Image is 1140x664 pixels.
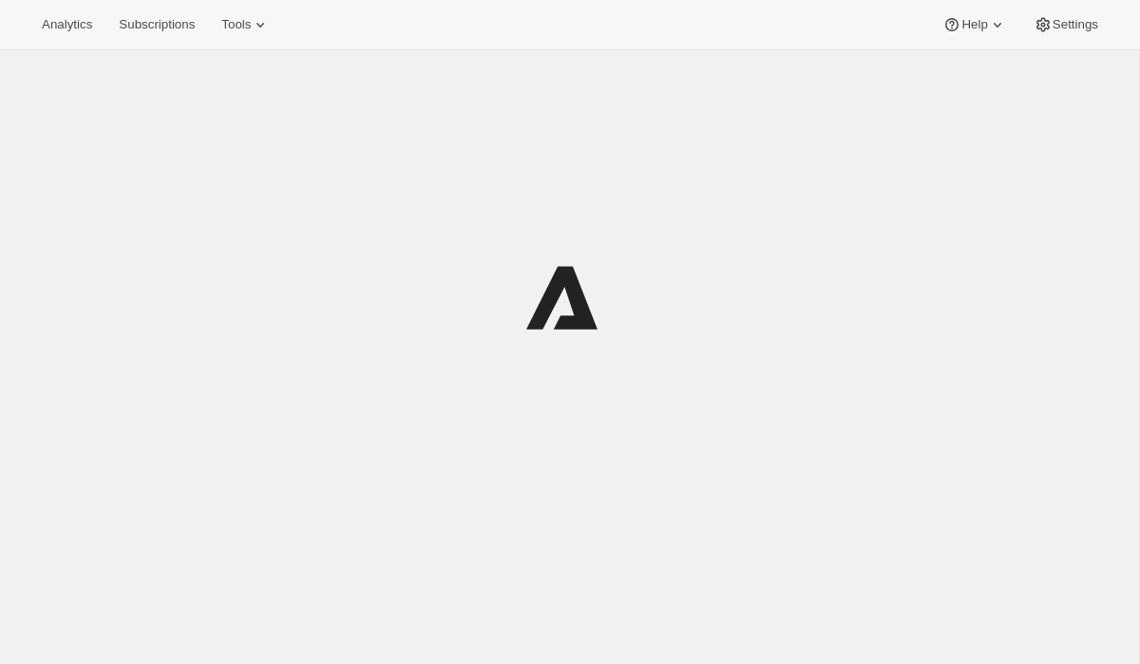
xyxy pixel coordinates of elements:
span: Analytics [42,17,92,32]
button: Tools [210,11,281,38]
button: Subscriptions [107,11,206,38]
span: Help [961,17,987,32]
span: Tools [221,17,251,32]
span: Settings [1053,17,1098,32]
button: Settings [1022,11,1110,38]
button: Help [931,11,1017,38]
span: Subscriptions [119,17,195,32]
button: Analytics [30,11,104,38]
